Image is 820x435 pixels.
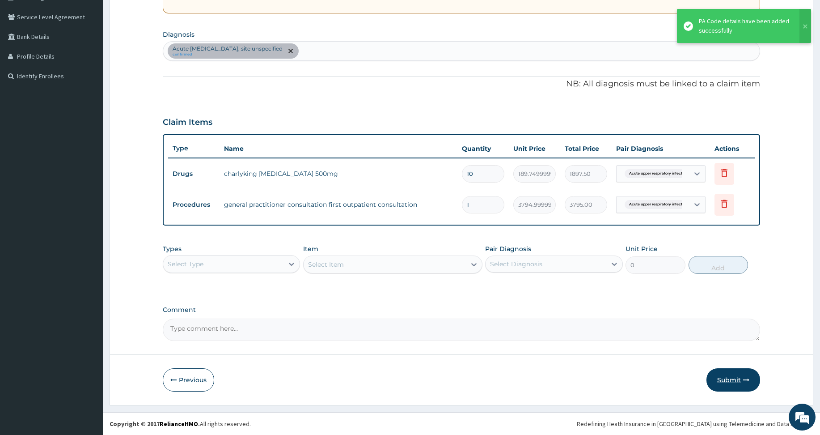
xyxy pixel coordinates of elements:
p: NB: All diagnosis must be linked to a claim item [163,78,760,90]
td: Drugs [168,166,220,182]
th: Unit Price [509,140,560,158]
th: Pair Diagnosis [612,140,710,158]
div: Select Diagnosis [490,260,542,269]
th: Total Price [560,140,612,158]
label: Pair Diagnosis [485,244,531,253]
th: Type [168,140,220,157]
td: charlyking [MEDICAL_DATA] 500mg [220,165,457,183]
small: confirmed [173,52,283,57]
th: Actions [710,140,755,158]
th: Quantity [457,140,509,158]
span: Acute upper respiratory infect... [625,169,689,178]
div: PA Code details have been added successfully [699,17,791,35]
textarea: Type your message and hit 'Enter' [4,244,170,276]
div: Chat with us now [46,50,150,62]
th: Name [220,140,457,158]
div: Redefining Heath Insurance in [GEOGRAPHIC_DATA] using Telemedicine and Data Science! [577,419,813,428]
span: remove selection option [287,47,295,55]
label: Diagnosis [163,30,194,39]
h3: Claim Items [163,118,212,128]
a: RelianceHMO [160,420,198,428]
td: Procedures [168,196,220,213]
div: Minimize live chat window [147,4,168,26]
label: Item [303,244,318,253]
span: We're online! [52,113,123,203]
p: Acute [MEDICAL_DATA], site unspecified [173,45,283,52]
span: Acute upper respiratory infect... [625,200,689,209]
button: Previous [163,368,214,392]
label: Comment [163,306,760,314]
strong: Copyright © 2017 . [110,420,200,428]
button: Add [689,256,748,274]
label: Types [163,245,182,253]
label: Unit Price [626,244,658,253]
img: d_794563401_company_1708531726252_794563401 [17,45,36,67]
div: Select Type [168,260,203,269]
td: general practitioner consultation first outpatient consultation [220,196,457,213]
button: Submit [706,368,760,392]
footer: All rights reserved. [103,412,820,435]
